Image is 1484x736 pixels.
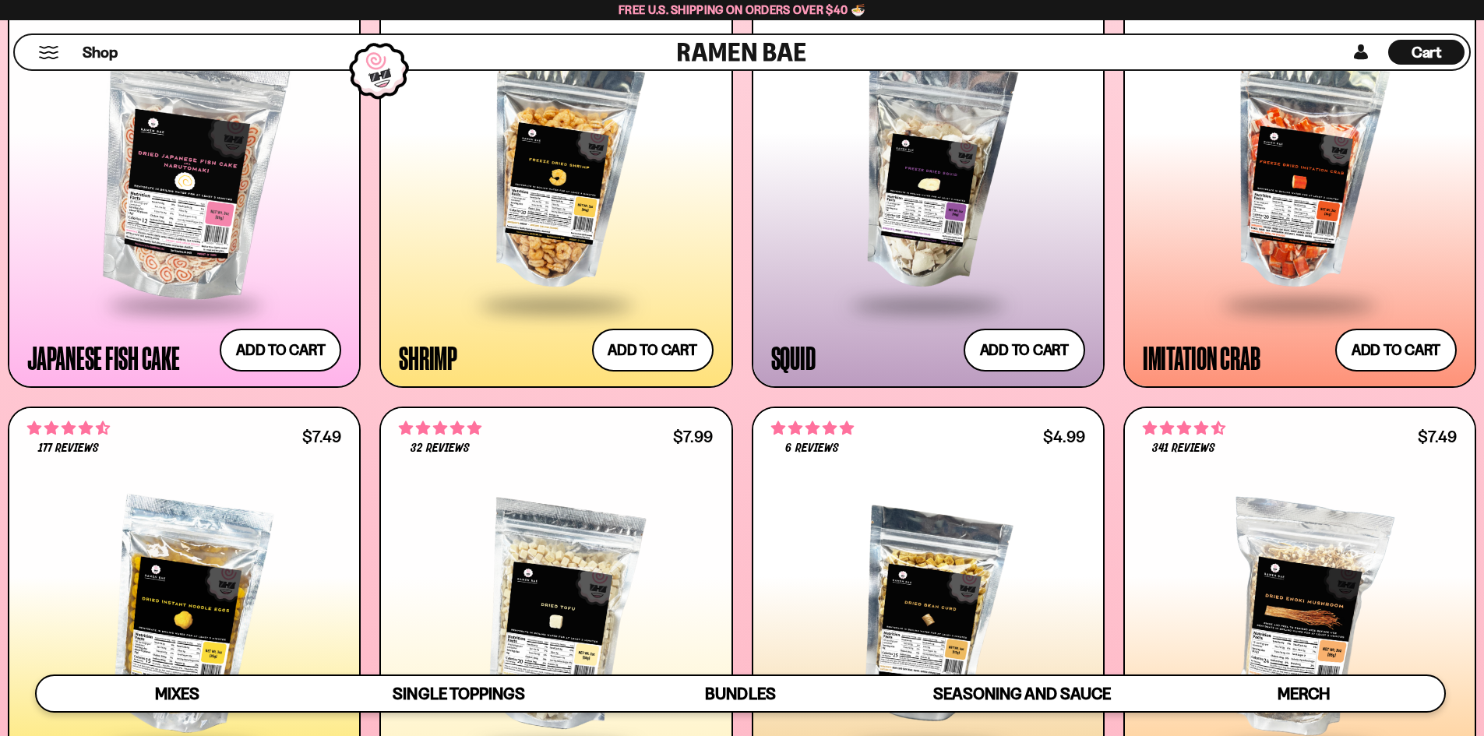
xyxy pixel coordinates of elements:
button: Add to cart [1335,329,1457,372]
div: Squid [771,343,816,372]
a: Seasoning and Sauce [881,676,1162,711]
div: Shrimp [399,343,457,372]
span: Merch [1278,684,1330,703]
span: 341 reviews [1152,442,1215,455]
span: 4.71 stars [27,418,110,438]
span: Mixes [155,684,199,703]
div: $4.99 [1043,429,1085,444]
span: 4.53 stars [1143,418,1225,438]
div: Imitation Crab [1143,343,1260,372]
div: $7.49 [1418,429,1457,444]
span: Cart [1412,43,1442,62]
a: Merch [1163,676,1444,711]
a: Shop [83,40,118,65]
span: Single Toppings [393,684,524,703]
button: Add to cart [592,329,714,372]
span: 32 reviews [411,442,470,455]
a: Single Toppings [318,676,599,711]
span: 6 reviews [785,442,838,455]
button: Mobile Menu Trigger [38,46,59,59]
span: Seasoning and Sauce [933,684,1110,703]
div: Japanese Fish Cake [27,343,180,372]
div: Cart [1388,35,1465,69]
a: Mixes [37,676,318,711]
span: Free U.S. Shipping on Orders over $40 🍜 [619,2,865,17]
button: Add to cart [964,329,1085,372]
span: 5.00 stars [771,418,854,438]
button: Add to cart [220,329,341,372]
div: $7.99 [673,429,713,444]
div: $7.49 [302,429,341,444]
span: Bundles [705,684,775,703]
span: Shop [83,42,118,63]
span: 4.78 stars [399,418,481,438]
a: Bundles [600,676,881,711]
span: 177 reviews [38,442,99,455]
